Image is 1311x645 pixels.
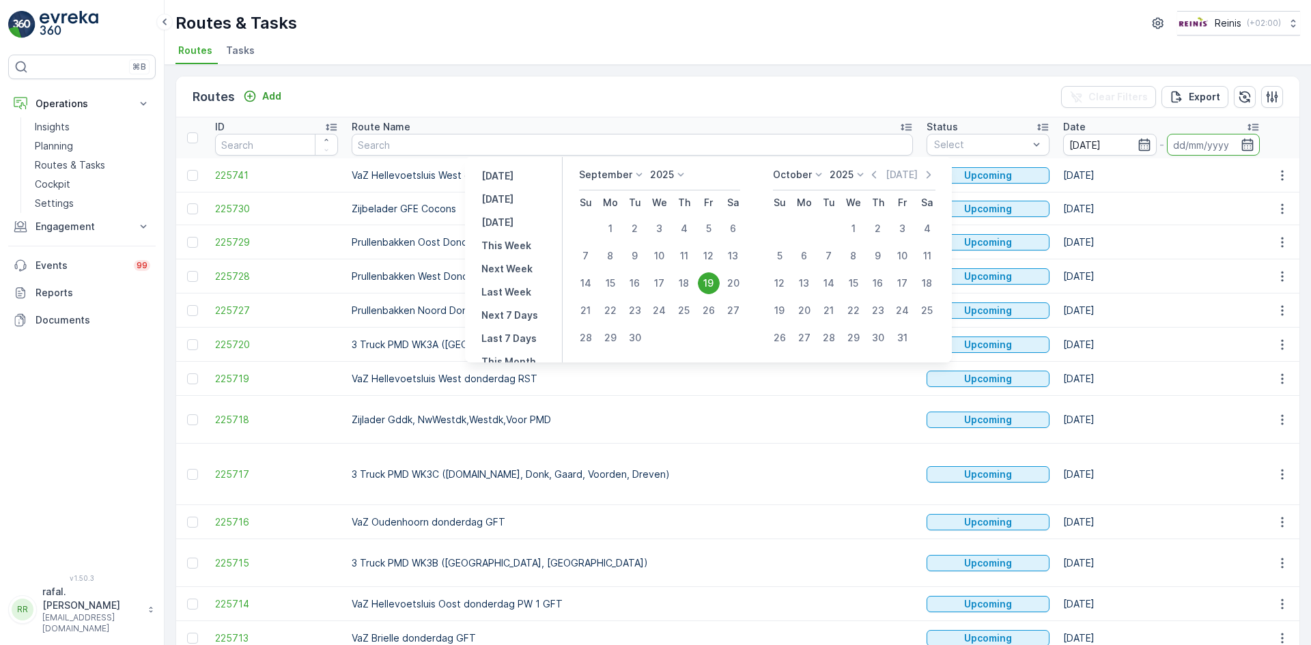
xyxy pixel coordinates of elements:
p: Upcoming [964,515,1012,529]
button: This Week [476,238,537,254]
div: Toggle Row Selected [187,414,198,425]
td: [DATE] [1056,396,1267,444]
div: 11 [673,245,695,267]
button: Next Week [476,261,538,277]
div: 15 [600,272,621,294]
div: 6 [722,218,744,240]
p: VaZ Hellevoetsluis West donderdag RST [352,372,913,386]
button: Today [476,191,519,207]
div: Toggle Row Selected [187,203,198,214]
p: October [773,168,812,182]
th: Saturday [721,190,746,215]
div: 20 [722,272,744,294]
p: Status [927,120,958,134]
p: [DATE] [886,168,918,182]
span: 225713 [215,631,338,645]
button: Reinis(+02:00) [1177,11,1300,35]
a: 225718 [215,413,338,427]
div: 12 [769,272,791,294]
span: 225719 [215,372,338,386]
p: 99 [137,260,147,271]
a: 225729 [215,235,338,249]
div: 1 [600,218,621,240]
p: Operations [36,97,128,111]
div: Toggle Row Selected [187,517,198,528]
a: Settings [29,194,156,213]
p: rafal.[PERSON_NAME] [42,585,141,612]
p: Reports [36,286,150,300]
div: Toggle Row Selected [187,469,198,480]
th: Monday [792,190,817,215]
button: Export [1161,86,1228,108]
a: Routes & Tasks [29,156,156,175]
div: 28 [575,327,597,349]
a: Events99 [8,252,156,279]
p: Next 7 Days [481,309,538,322]
p: Prullenbakken Noord Donderdag [352,304,913,317]
p: Upcoming [964,597,1012,611]
a: 225717 [215,468,338,481]
p: Planning [35,139,73,153]
p: Upcoming [964,202,1012,216]
button: Upcoming [927,167,1049,184]
p: This Week [481,239,531,253]
div: 25 [916,300,938,321]
div: Toggle Row Selected [187,373,198,384]
p: Upcoming [964,169,1012,182]
p: Routes & Tasks [35,158,105,172]
p: VaZ Brielle donderdag GFT [352,631,913,645]
button: Yesterday [476,168,519,184]
p: Upcoming [964,235,1012,249]
p: Upcoming [964,631,1012,645]
button: Last Week [476,284,537,300]
button: Tomorrow [476,214,519,231]
img: logo_light-DOdMpM7g.png [40,11,98,38]
div: 2 [624,218,646,240]
button: Upcoming [927,596,1049,612]
p: [DATE] [481,216,513,229]
p: VaZ Hellevoetsluis Oost donderdag PW 1 GFT [352,597,913,611]
div: 16 [867,272,889,294]
div: 6 [793,245,815,267]
p: - [1159,137,1164,153]
input: Search [215,134,338,156]
th: Wednesday [841,190,866,215]
button: Operations [8,90,156,117]
div: 4 [916,218,938,240]
div: 22 [843,300,864,321]
th: Thursday [866,190,890,215]
span: v 1.50.3 [8,574,156,582]
button: Upcoming [927,371,1049,387]
div: 23 [624,300,646,321]
a: 225730 [215,202,338,216]
p: Last Week [481,285,531,299]
div: 24 [649,300,671,321]
div: Toggle Row Selected [187,558,198,569]
p: Last 7 Days [481,332,537,345]
div: RR [12,599,33,620]
p: Select [934,138,1028,152]
p: Events [36,259,126,272]
div: 15 [843,272,864,294]
div: 13 [722,245,744,267]
span: 225716 [215,515,338,529]
div: Toggle Row Selected [187,599,198,610]
div: 7 [575,245,597,267]
div: Toggle Row Selected [187,305,198,316]
p: Cockpit [35,177,70,191]
div: 18 [673,272,695,294]
a: 225727 [215,304,338,317]
div: 18 [916,272,938,294]
p: Routes [193,87,235,106]
a: 225720 [215,338,338,352]
button: Engagement [8,213,156,240]
p: Reinis [1215,16,1241,30]
p: VaZ Hellevoetsluis West donderdag PW 1 RST [352,169,913,182]
div: 21 [575,300,597,321]
span: 225728 [215,270,338,283]
span: 225741 [215,169,338,182]
span: Routes [178,44,212,57]
a: Reports [8,279,156,306]
p: VaZ Oudenhoorn donderdag GFT [352,515,913,529]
